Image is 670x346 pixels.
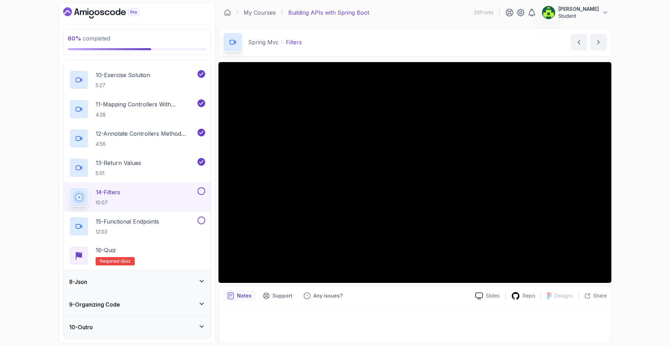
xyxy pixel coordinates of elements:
[69,217,205,236] button: 15-Functional Endpoints12:03
[593,292,607,299] p: Share
[96,188,120,196] p: 14 - Filters
[69,278,87,286] h3: 8 - Json
[69,99,205,119] button: 11-Mapping Controllers With @Requestmapping4:28
[273,292,292,299] p: Support
[96,100,196,108] p: 11 - Mapping Controllers With @Requestmapping
[474,9,494,16] p: 26 Points
[68,35,81,42] span: 60 %
[69,300,120,309] h3: 9 - Organizing Code
[579,292,607,299] button: Share
[96,217,159,226] p: 15 - Functional Endpoints
[558,6,599,13] p: [PERSON_NAME]
[63,7,155,18] a: Dashboard
[64,316,211,338] button: 10-Outro
[69,129,205,148] button: 12-Annotate Controllers Method Arguments4:56
[69,187,205,207] button: 14-Filters10:07
[244,8,276,17] a: My Courses
[558,13,599,20] p: Student
[299,290,347,301] button: Feedback button
[223,290,256,301] button: notes button
[69,158,205,178] button: 13-Return Values5:01
[542,6,609,20] button: user profile image[PERSON_NAME]Student
[313,292,343,299] p: Any issues?
[248,38,279,46] p: Spring Mvc
[96,111,196,118] p: 4:28
[96,199,120,206] p: 10:07
[571,34,587,51] button: previous content
[523,292,535,299] p: Repo
[68,35,110,42] span: completed
[64,271,211,293] button: 8-Json
[554,292,573,299] p: Designs
[100,258,121,264] span: Required-
[286,38,302,46] p: Filters
[96,141,196,148] p: 4:56
[470,292,505,300] a: Slides
[237,292,252,299] p: Notes
[96,170,141,177] p: 5:01
[542,6,555,19] img: user profile image
[486,292,500,299] p: Slides
[121,258,131,264] span: quiz
[96,71,150,79] p: 10 - Exercise Solution
[506,292,541,300] a: Repo
[96,228,159,235] p: 12:03
[69,246,205,265] button: 16-QuizRequired-quiz
[96,82,150,89] p: 5:27
[96,246,116,254] p: 16 - Quiz
[590,34,607,51] button: next content
[259,290,297,301] button: Support button
[96,129,196,138] p: 12 - Annotate Controllers Method Arguments
[69,323,93,331] h3: 10 - Outro
[288,8,369,17] p: Building APIs with Spring Boot
[64,293,211,316] button: 9-Organizing Code
[96,159,141,167] p: 13 - Return Values
[218,62,611,283] iframe: 14 - Filters
[224,9,231,16] a: Dashboard
[69,70,205,90] button: 10-Exercise Solution5:27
